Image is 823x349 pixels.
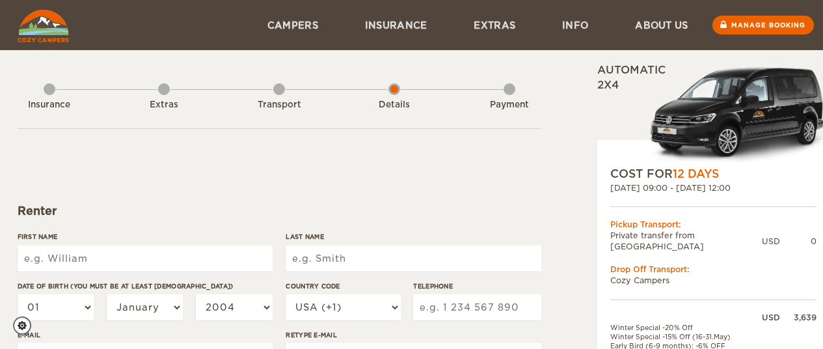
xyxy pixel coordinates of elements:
[13,316,40,335] a: Cookie settings
[780,236,816,247] div: 0
[610,323,752,332] td: Winter Special -20% Off
[18,10,69,42] img: Cozy Campers
[474,99,545,111] div: Payment
[673,167,719,180] span: 12 Days
[762,236,780,247] div: USD
[712,16,814,35] a: Manage booking
[413,294,541,320] input: e.g. 1 234 567 890
[610,275,816,286] td: Cozy Campers
[18,281,273,291] label: Date of birth (You must be at least [DEMOGRAPHIC_DATA])
[610,182,816,193] div: [DATE] 09:00 - [DATE] 12:00
[358,99,430,111] div: Details
[610,332,752,341] td: Winter Special -15% Off (16-31.May)
[18,245,273,272] input: e.g. William
[18,203,541,219] div: Renter
[413,281,541,291] label: Telephone
[752,312,780,323] div: USD
[610,166,816,182] div: COST FOR
[14,99,85,111] div: Insurance
[18,330,273,340] label: E-mail
[286,232,541,242] label: Last Name
[243,99,315,111] div: Transport
[18,232,273,242] label: First Name
[286,281,400,291] label: Country Code
[286,245,541,272] input: e.g. Smith
[780,312,816,323] div: 3,639
[286,330,541,340] label: Retype E-mail
[128,99,200,111] div: Extras
[610,219,816,230] div: Pickup Transport:
[610,264,816,275] div: Drop Off Transport:
[610,230,762,252] td: Private transfer from [GEOGRAPHIC_DATA]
